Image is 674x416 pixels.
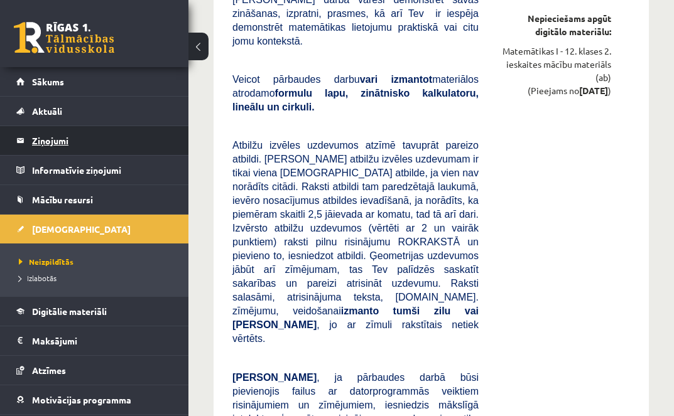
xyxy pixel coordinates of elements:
[16,326,173,355] a: Maksājumi
[497,12,611,38] div: Nepieciešams apgūt digitālo materiālu:
[497,45,611,97] div: Matemātikas I - 12. klases 2. ieskaites mācību materiāls (ab) (Pieejams no )
[32,365,66,376] span: Atzīmes
[16,215,173,243] a: [DEMOGRAPHIC_DATA]
[341,306,379,316] b: izmanto
[32,76,64,87] span: Sākums
[232,88,479,112] b: formulu lapu, zinātnisko kalkulatoru, lineālu un cirkuli.
[19,273,57,283] span: Izlabotās
[360,74,433,85] b: vari izmantot
[32,306,107,317] span: Digitālie materiāli
[16,356,173,385] a: Atzīmes
[14,22,114,53] a: Rīgas 1. Tālmācības vidusskola
[16,67,173,96] a: Sākums
[32,126,173,155] legend: Ziņojumi
[32,156,173,184] legend: Informatīvie ziņojumi
[16,385,173,414] a: Motivācijas programma
[32,194,93,205] span: Mācību resursi
[16,156,173,184] a: Informatīvie ziņojumi
[19,257,73,267] span: Neizpildītās
[32,326,173,355] legend: Maksājumi
[232,140,479,344] span: Atbilžu izvēles uzdevumos atzīmē tavuprāt pareizo atbildi. [PERSON_NAME] atbilžu izvēles uzdevuma...
[16,126,173,155] a: Ziņojumi
[16,185,173,214] a: Mācību resursi
[32,223,131,235] span: [DEMOGRAPHIC_DATA]
[232,372,317,383] span: [PERSON_NAME]
[32,105,62,117] span: Aktuāli
[579,85,608,96] strong: [DATE]
[19,272,176,284] a: Izlabotās
[32,394,131,405] span: Motivācijas programma
[232,74,479,112] span: Veicot pārbaudes darbu materiālos atrodamo
[16,297,173,326] a: Digitālie materiāli
[19,256,176,267] a: Neizpildītās
[16,97,173,125] a: Aktuāli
